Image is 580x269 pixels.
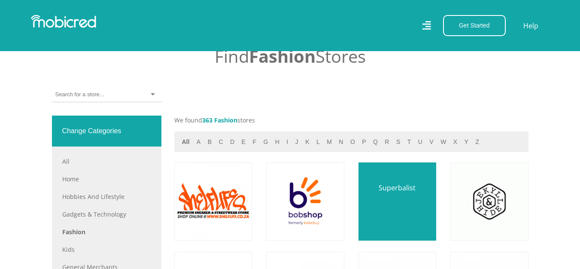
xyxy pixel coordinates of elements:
button: a [194,137,203,147]
button: f [250,137,259,147]
button: c [216,137,225,147]
button: u [416,137,425,147]
button: s [394,137,403,147]
button: j [293,137,301,147]
button: d [228,137,237,147]
button: x [451,137,460,147]
a: Gadgets & Technology [62,210,151,219]
button: y [462,137,471,147]
button: h [273,137,282,147]
button: z [473,137,482,147]
input: Search for a store... [55,91,104,98]
button: r [382,137,392,147]
button: n [336,137,346,147]
button: m [324,137,334,147]
button: v [427,137,436,147]
button: Get Started [443,15,506,36]
a: All [62,157,151,166]
span: Fashion [214,116,237,124]
button: b [205,137,214,147]
a: Help [523,20,539,31]
a: Home [62,174,151,183]
img: Mobicred [31,15,96,28]
button: q [370,137,380,147]
h2: Find Stores [52,46,528,67]
a: Fashion [62,227,151,236]
button: g [261,137,270,147]
button: All [179,137,192,147]
div: Change Categories [52,116,161,147]
button: i [284,137,291,147]
button: o [348,137,358,147]
p: We found stores [174,116,528,125]
button: k [303,137,312,147]
a: Hobbies and Lifestyle [62,192,151,201]
button: l [314,137,322,147]
span: Fashion [249,44,316,68]
button: e [239,137,248,147]
button: p [359,137,368,147]
button: t [405,137,414,147]
button: w [438,137,449,147]
a: Kids [62,245,151,254]
span: 363 [202,116,213,124]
